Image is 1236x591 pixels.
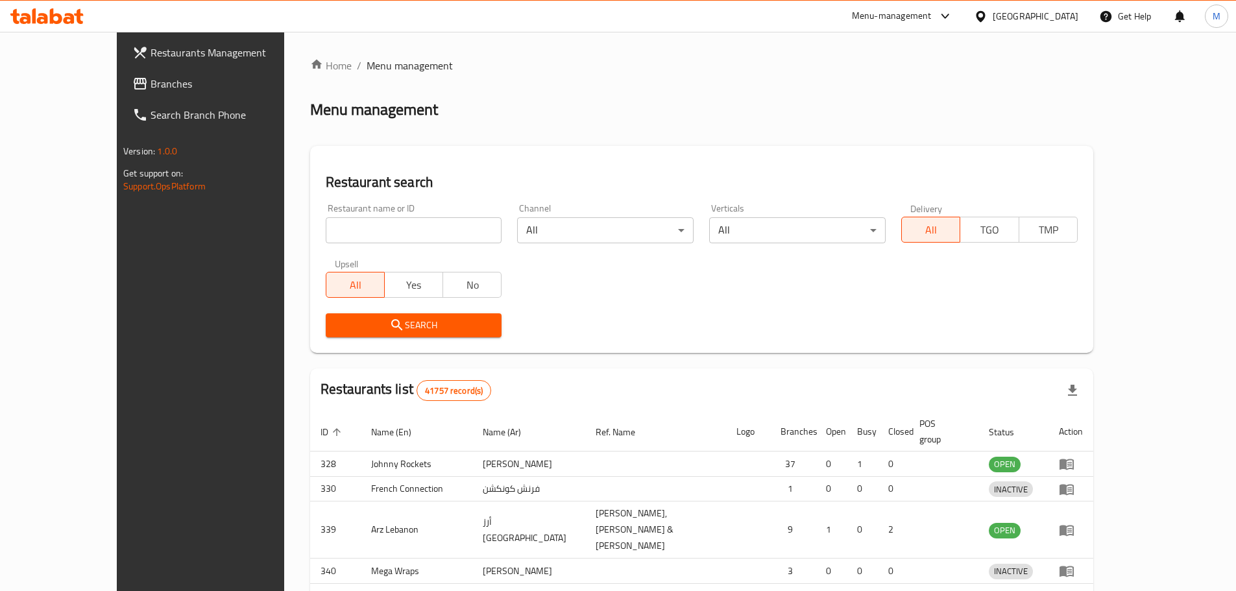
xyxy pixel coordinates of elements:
[919,416,963,447] span: POS group
[770,559,816,584] td: 3
[878,476,909,501] td: 0
[989,564,1033,579] div: INACTIVE
[878,452,909,477] td: 0
[417,380,491,401] div: Total records count
[770,501,816,559] td: 9
[310,559,361,584] td: 340
[847,412,878,452] th: Busy
[709,217,886,243] div: All
[151,45,313,60] span: Restaurants Management
[151,76,313,91] span: Branches
[816,501,847,559] td: 1
[310,452,361,477] td: 328
[770,452,816,477] td: 37
[878,412,909,452] th: Closed
[417,385,491,397] span: 41757 record(s)
[910,204,943,213] label: Delivery
[472,452,585,477] td: [PERSON_NAME]
[989,424,1031,440] span: Status
[472,501,585,559] td: أرز [GEOGRAPHIC_DATA]
[151,107,313,123] span: Search Branch Phone
[770,476,816,501] td: 1
[321,380,492,401] h2: Restaurants list
[361,476,473,501] td: French Connection
[332,276,380,295] span: All
[989,523,1021,538] span: OPEN
[310,476,361,501] td: 330
[157,143,177,160] span: 1.0.0
[326,173,1078,192] h2: Restaurant search
[326,272,385,298] button: All
[878,559,909,584] td: 0
[1059,456,1083,472] div: Menu
[960,217,1019,243] button: TGO
[123,165,183,182] span: Get support on:
[816,412,847,452] th: Open
[448,276,496,295] span: No
[472,559,585,584] td: [PERSON_NAME]
[989,523,1021,538] div: OPEN
[310,58,1093,73] nav: breadcrumb
[335,259,359,268] label: Upsell
[122,37,323,68] a: Restaurants Management
[585,501,726,559] td: [PERSON_NAME],[PERSON_NAME] & [PERSON_NAME]
[310,501,361,559] td: 339
[1019,217,1078,243] button: TMP
[847,559,878,584] td: 0
[770,412,816,452] th: Branches
[1059,563,1083,579] div: Menu
[472,476,585,501] td: فرنش كونكشن
[816,452,847,477] td: 0
[1057,375,1088,406] div: Export file
[390,276,438,295] span: Yes
[336,317,492,333] span: Search
[1213,9,1220,23] span: M
[1059,481,1083,497] div: Menu
[517,217,694,243] div: All
[965,221,1013,239] span: TGO
[384,272,443,298] button: Yes
[847,501,878,559] td: 0
[878,501,909,559] td: 2
[816,559,847,584] td: 0
[852,8,932,24] div: Menu-management
[989,564,1033,579] span: INACTIVE
[326,313,502,337] button: Search
[1059,522,1083,538] div: Menu
[361,559,473,584] td: Mega Wraps
[989,482,1033,497] span: INACTIVE
[596,424,652,440] span: Ref. Name
[123,178,206,195] a: Support.OpsPlatform
[321,424,345,440] span: ID
[361,501,473,559] td: Arz Lebanon
[1024,221,1072,239] span: TMP
[989,457,1021,472] span: OPEN
[123,143,155,160] span: Version:
[357,58,361,73] li: /
[907,221,955,239] span: All
[310,58,352,73] a: Home
[1048,412,1093,452] th: Action
[310,99,438,120] h2: Menu management
[371,424,428,440] span: Name (En)
[847,452,878,477] td: 1
[326,217,502,243] input: Search for restaurant name or ID..
[816,476,847,501] td: 0
[726,412,770,452] th: Logo
[122,99,323,130] a: Search Branch Phone
[367,58,453,73] span: Menu management
[993,9,1078,23] div: [GEOGRAPHIC_DATA]
[483,424,538,440] span: Name (Ar)
[361,452,473,477] td: Johnny Rockets
[847,476,878,501] td: 0
[901,217,960,243] button: All
[442,272,502,298] button: No
[122,68,323,99] a: Branches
